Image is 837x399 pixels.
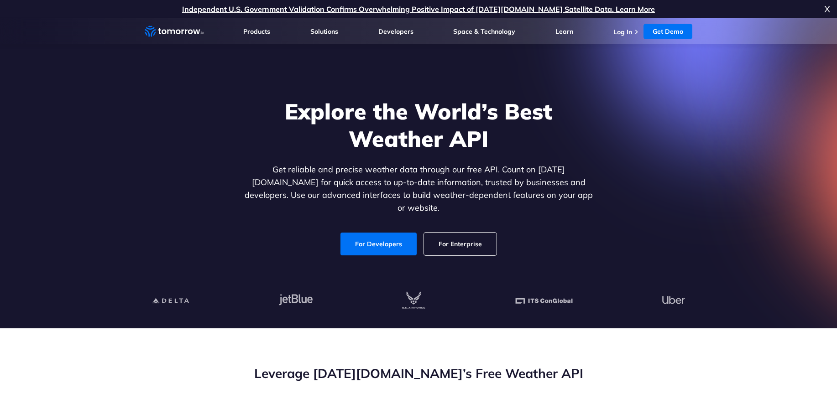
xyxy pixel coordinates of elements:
[182,5,655,14] a: Independent U.S. Government Validation Confirms Overwhelming Positive Impact of [DATE][DOMAIN_NAM...
[613,28,632,36] a: Log In
[145,25,204,38] a: Home link
[243,27,270,36] a: Products
[242,98,595,152] h1: Explore the World’s Best Weather API
[242,163,595,214] p: Get reliable and precise weather data through our free API. Count on [DATE][DOMAIN_NAME] for quic...
[340,233,417,255] a: For Developers
[424,233,497,255] a: For Enterprise
[453,27,515,36] a: Space & Technology
[643,24,692,39] a: Get Demo
[310,27,338,36] a: Solutions
[555,27,573,36] a: Learn
[378,27,413,36] a: Developers
[145,365,692,382] h2: Leverage [DATE][DOMAIN_NAME]’s Free Weather API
